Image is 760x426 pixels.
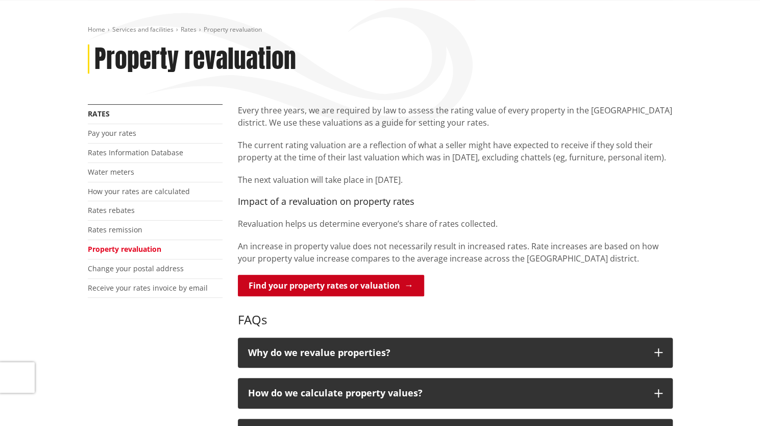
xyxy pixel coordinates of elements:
a: Services and facilities [112,25,174,34]
p: The current rating valuation are a reflection of what a seller might have expected to receive if ... [238,139,673,163]
a: Rates [88,109,110,119]
a: Find your property rates or valuation [238,275,424,296]
nav: breadcrumb [88,26,673,34]
p: The next valuation will take place in [DATE]. [238,174,673,186]
a: Pay your rates [88,128,136,138]
a: Home [88,25,105,34]
a: Change your postal address [88,264,184,273]
a: Rates [181,25,197,34]
button: Why do we revalue properties? [238,338,673,368]
a: Receive your rates invoice by email [88,283,208,293]
h3: FAQs [238,298,673,327]
p: An increase in property value does not necessarily result in increased rates. Rate increases are ... [238,240,673,265]
a: How your rates are calculated [88,186,190,196]
a: Rates rebates [88,205,135,215]
button: How do we calculate property values? [238,378,673,409]
p: Every three years, we are required by law to assess the rating value of every property in the [GE... [238,104,673,129]
p: Why do we revalue properties? [248,348,644,358]
h4: Impact of a revaluation on property rates [238,196,673,207]
span: Property revaluation [204,25,262,34]
p: How do we calculate property values? [248,388,644,398]
a: Rates Information Database [88,148,183,157]
a: Rates remission [88,225,142,234]
a: Property revaluation [88,244,161,254]
p: Revaluation helps us determine everyone’s share of rates collected. [238,218,673,230]
h1: Property revaluation [94,44,296,74]
a: Water meters [88,167,134,177]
